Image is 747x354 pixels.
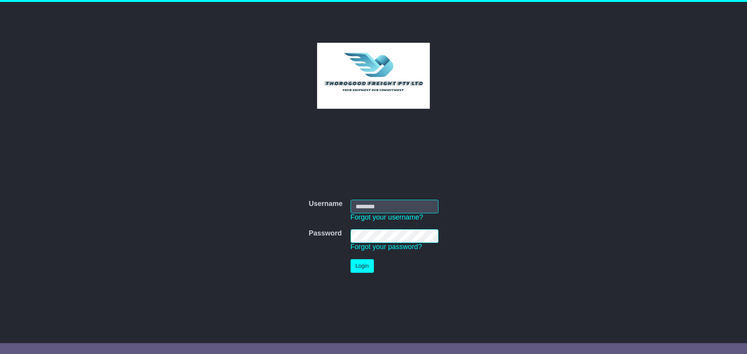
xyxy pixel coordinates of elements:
[351,213,423,221] a: Forgot your username?
[309,229,342,238] label: Password
[351,243,422,251] a: Forgot your password?
[351,259,374,273] button: Login
[317,43,430,109] img: Thorogood Freight Pty Ltd
[309,200,342,208] label: Username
